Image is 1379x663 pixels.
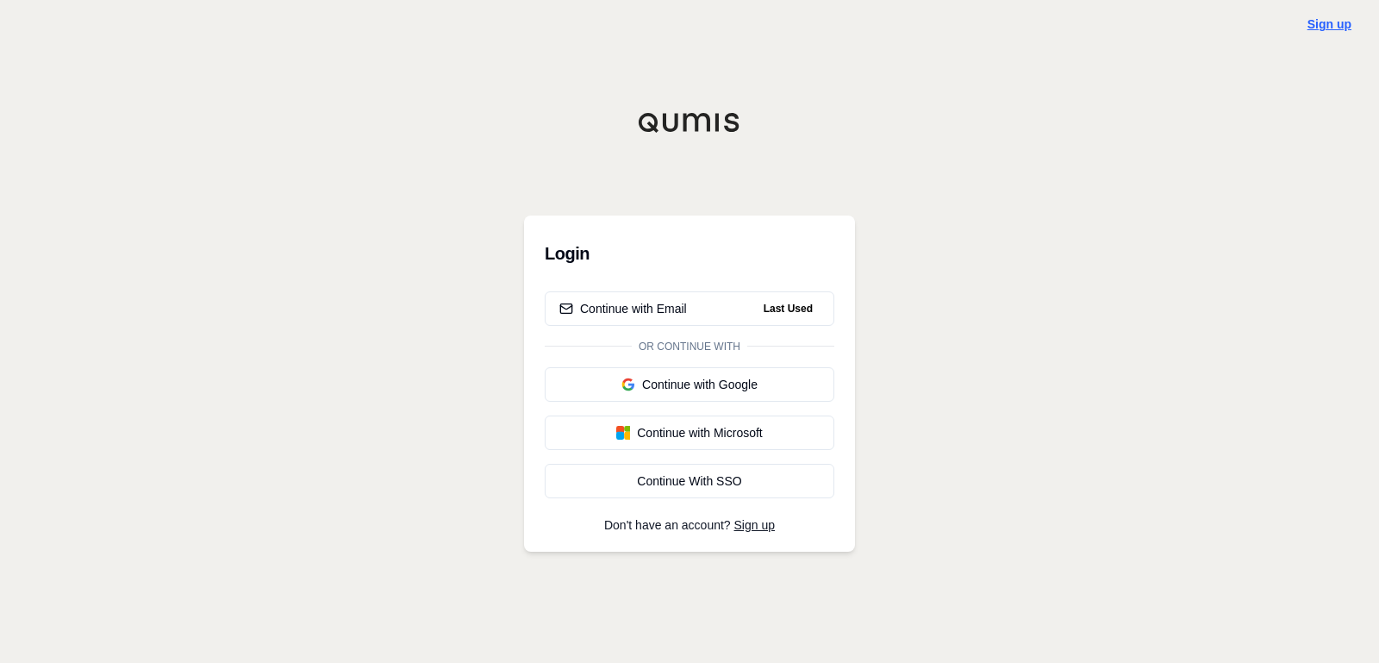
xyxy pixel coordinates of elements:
[1307,17,1351,31] a: Sign up
[638,112,741,133] img: Qumis
[545,291,834,326] button: Continue with EmailLast Used
[559,424,820,441] div: Continue with Microsoft
[559,300,687,317] div: Continue with Email
[632,340,747,353] span: Or continue with
[545,416,834,450] button: Continue with Microsoft
[559,472,820,490] div: Continue With SSO
[545,367,834,402] button: Continue with Google
[757,298,820,319] span: Last Used
[545,519,834,531] p: Don't have an account?
[734,518,775,532] a: Sign up
[559,376,820,393] div: Continue with Google
[545,236,834,271] h3: Login
[545,464,834,498] a: Continue With SSO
